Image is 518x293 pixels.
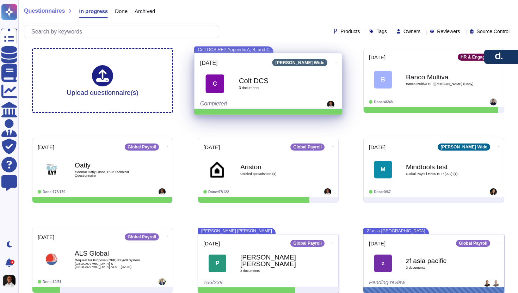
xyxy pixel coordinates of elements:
[159,188,166,195] img: user
[406,257,476,264] b: zf asia pacific
[363,228,429,234] span: Zf-asia-[GEOGRAPHIC_DATA]
[209,161,226,178] img: Logo
[200,60,218,66] span: [DATE]
[75,250,145,257] b: ALS Global
[10,260,14,264] div: 2
[403,29,420,34] span: Owners
[406,266,476,269] span: 3 document s
[28,25,219,38] input: Search by keywords
[206,74,224,93] div: C
[369,145,386,150] span: [DATE]
[437,29,460,34] span: Reviewers
[67,65,138,96] div: Upload questionnaire(s)
[203,145,220,150] span: [DATE]
[38,145,54,150] span: [DATE]
[492,280,499,287] img: user
[79,8,108,14] span: In progress
[483,280,491,287] img: user
[369,279,405,285] span: Pending review
[200,100,227,107] span: Completed
[135,8,155,14] span: Archived
[125,144,159,151] div: Global Payroll
[369,55,386,60] span: [DATE]
[374,100,393,104] span: Done: 46/48
[324,188,331,195] img: user
[1,273,20,289] button: user
[239,77,313,84] b: Colt DCS
[208,190,229,194] span: Done: 97/122
[125,233,159,240] div: Global Payroll
[43,161,61,178] img: Logo
[340,29,360,34] span: Products
[272,59,327,66] div: [PERSON_NAME] Wide
[374,255,392,272] div: z
[24,8,65,14] span: Questionnaires
[75,258,145,269] span: Request for Proposal (RFP) Payroll System [GEOGRAPHIC_DATA] & [GEOGRAPHIC_DATA] ALS – [DATE]
[477,29,510,34] span: Source Control
[406,82,476,86] span: Banco Multiva RFI [PERSON_NAME] (Copy)
[406,74,476,80] b: Banco Multiva
[290,240,325,247] div: Global Payroll
[240,269,311,273] span: 3 document s
[406,164,476,170] b: Mindtools test
[209,255,226,272] div: P
[456,240,490,247] div: Global Payroll
[194,46,273,53] span: Colt DCS RFP Appendix A, B, and C
[240,254,311,267] b: [PERSON_NAME] [PERSON_NAME]
[376,29,387,34] span: Tags
[490,188,497,195] img: user
[203,279,222,285] span: 166/239
[115,8,128,14] span: Done
[374,71,392,88] div: B
[43,190,66,194] span: Done: 178/179
[458,54,490,61] div: HR & Engage
[75,170,145,177] span: external Oatly Global RFP Technical Questionnaire
[203,241,220,246] span: [DATE]
[406,172,476,176] span: Global Payroll HRIS RFP (002) (1)
[490,98,497,105] img: user
[38,234,54,240] span: [DATE]
[43,280,61,284] span: Done: 10/51
[240,164,311,170] b: Ariston
[3,275,16,287] img: user
[239,86,313,90] span: 3 document s
[369,241,386,246] span: [DATE]
[198,228,276,234] span: [PERSON_NAME] [PERSON_NAME]
[43,251,61,268] img: Logo
[438,144,490,151] div: [PERSON_NAME] Wide
[374,161,392,178] div: M
[327,101,334,108] img: user
[159,278,166,285] img: user
[75,162,145,169] b: Oatly
[240,172,311,176] span: Untitled spreadsheet (1)
[290,144,325,151] div: Global Payroll
[374,190,391,194] span: Done: 0/67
